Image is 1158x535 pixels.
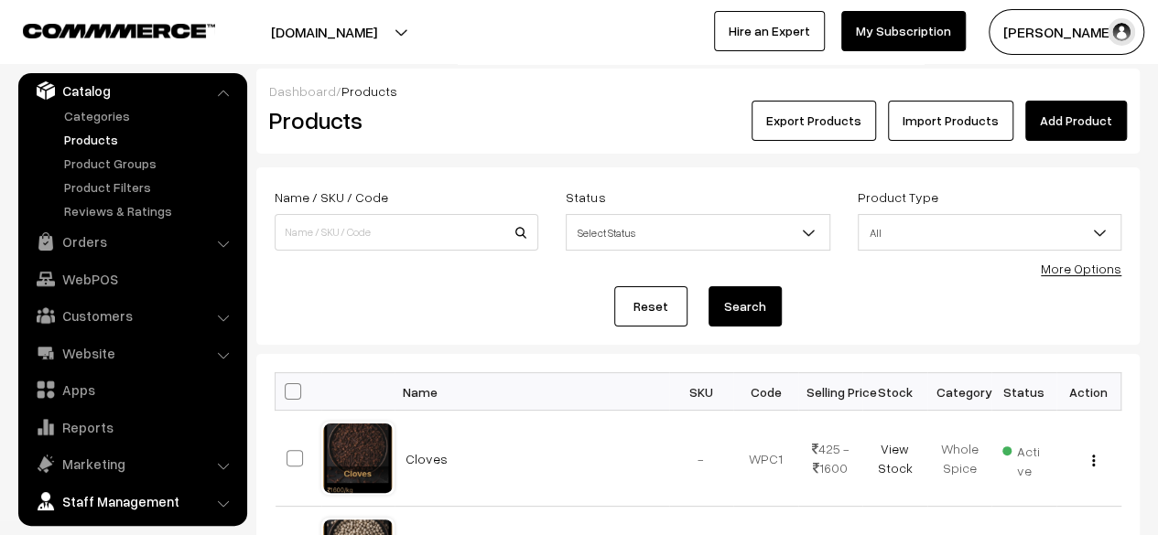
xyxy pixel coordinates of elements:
a: COMMMERCE [23,18,183,40]
th: Name [395,373,669,411]
a: Product Filters [60,177,241,197]
button: [DOMAIN_NAME] [207,9,441,55]
div: / [269,81,1127,101]
th: Stock [862,373,927,411]
a: Apps [23,373,241,406]
td: - [669,411,734,507]
span: Select Status [566,214,829,251]
td: Whole Spice [927,411,992,507]
th: SKU [669,373,734,411]
a: Cloves [406,451,448,466]
a: Marketing [23,447,241,480]
button: Export Products [752,101,876,141]
th: Code [733,373,798,411]
a: Reset [614,286,687,326]
label: Name / SKU / Code [275,187,388,207]
th: Status [991,373,1056,411]
a: Customers [23,299,241,332]
td: 425 - 1600 [798,411,863,507]
span: All [858,214,1121,251]
span: Active [1002,437,1045,480]
input: Name / SKU / Code [275,214,538,251]
img: user [1108,18,1135,46]
span: Products [341,83,397,99]
span: Select Status [567,217,828,249]
a: Import Products [888,101,1013,141]
a: Product Groups [60,154,241,173]
a: More Options [1041,261,1121,276]
a: Orders [23,225,241,258]
a: My Subscription [841,11,966,51]
a: Website [23,337,241,369]
label: Status [566,187,605,207]
th: Action [1056,373,1121,411]
td: WPC1 [733,411,798,507]
a: WebPOS [23,262,241,295]
a: Reviews & Ratings [60,201,241,220]
h2: Products [269,106,536,134]
label: Product Type [858,187,938,207]
a: Dashboard [269,83,336,99]
a: Reports [23,411,241,444]
a: View Stock [877,441,912,476]
th: Category [927,373,992,411]
a: Categories [60,106,241,125]
a: Catalog [23,74,241,107]
a: Staff Management [23,485,241,518]
button: [PERSON_NAME] [989,9,1144,55]
span: All [859,217,1120,249]
img: COMMMERCE [23,24,215,37]
th: Selling Price [798,373,863,411]
a: Add Product [1025,101,1127,141]
a: Hire an Expert [714,11,825,51]
a: Products [60,130,241,149]
button: Search [709,286,782,326]
img: Menu [1092,455,1095,466]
